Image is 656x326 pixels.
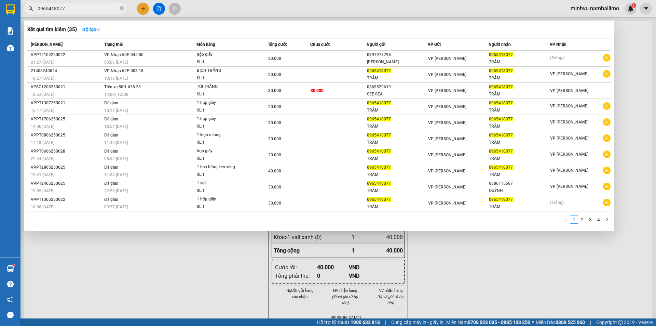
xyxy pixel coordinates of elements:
[550,88,588,93] span: VP [PERSON_NAME]
[489,91,549,98] div: TRÂM
[7,265,14,272] img: warehouse-icon
[31,67,102,75] div: 21408240024
[489,123,549,130] div: TRÂM
[31,164,102,171] div: VPPT2805250025
[104,140,128,145] span: 11:40 [DATE]
[367,187,427,194] div: TRÂM
[120,5,124,12] span: close-circle
[197,58,248,66] div: SL: 1
[268,201,281,206] span: 30.000
[489,133,513,138] span: 0965418077
[603,216,611,224] button: right
[367,42,385,47] span: Người gửi
[489,139,549,146] div: TRÂM
[603,151,611,158] span: plus-circle
[594,216,603,224] li: 4
[603,199,611,206] span: plus-circle
[489,180,549,187] div: 0886115567
[367,101,391,105] span: 0965418077
[268,153,281,157] span: 20.000
[13,264,15,266] sup: 1
[197,91,248,98] div: SL: 1
[31,51,102,58] div: VPPT2104250022
[31,60,54,65] span: 21:27 [DATE]
[603,216,611,224] li: Next Page
[603,183,611,190] span: plus-circle
[268,185,281,190] span: 30.000
[31,172,54,177] span: 19:41 [DATE]
[104,133,118,138] span: Đã giao
[65,22,120,30] div: [PERSON_NAME]
[489,155,549,162] div: TRÂM
[31,148,102,155] div: VPPT0606250028
[31,76,54,81] span: 18:27 [DATE]
[603,118,611,126] span: plus-circle
[550,168,588,173] span: VP [PERSON_NAME]
[550,200,564,205] span: (Trống)
[7,296,14,303] span: notification
[603,134,611,142] span: plus-circle
[550,71,588,76] span: VP [PERSON_NAME]
[367,203,427,210] div: TRÂM
[31,83,102,91] div: VPSG1208250021
[197,171,248,179] div: SL: 1
[104,149,118,154] span: Đã giao
[31,132,102,139] div: VPPT0806250025
[489,84,513,89] span: 0965418077
[428,88,466,93] span: VP [PERSON_NAME]
[428,42,441,47] span: VP Gửi
[367,197,391,202] span: 0965418077
[27,26,77,33] h3: Kết quả tìm kiếm ( 35 )
[104,92,128,97] span: 14:00 - 12/08
[562,216,570,224] button: left
[31,42,63,47] span: [PERSON_NAME]
[197,75,248,82] div: SL: 1
[82,27,101,32] strong: Bộ lọc
[31,108,54,113] span: 16:17 [DATE]
[65,6,120,22] div: VP [PERSON_NAME]
[6,4,15,15] img: logo-vxr
[197,164,248,171] div: 1 bao băng keo vàng
[603,54,611,62] span: plus-circle
[367,171,427,178] div: TRÂM
[7,281,14,287] span: question-circle
[197,139,248,146] div: SL: 1
[578,216,586,224] li: 2
[104,76,128,81] span: 10:10 [DATE]
[367,107,427,114] div: TRÂM
[603,70,611,78] span: plus-circle
[550,152,588,157] span: VP [PERSON_NAME]
[603,102,611,110] span: plus-circle
[31,100,102,107] div: VPPT1307250021
[489,117,513,121] span: 0965418077
[428,120,466,125] span: VP [PERSON_NAME]
[104,124,128,129] span: 18:57 [DATE]
[586,216,594,224] li: 3
[6,6,16,14] span: Gửi:
[489,171,549,178] div: TRÂM
[367,58,427,66] div: [PERSON_NAME]
[268,169,281,173] span: 40.000
[104,108,128,113] span: 10:11 [DATE]
[268,42,287,47] span: Tổng cước
[77,24,106,35] button: Bộ lọcdown
[104,101,118,105] span: Đã giao
[31,205,54,209] span: 18:06 [DATE]
[595,216,602,223] a: 4
[197,99,248,107] div: 1 hộp giấy
[489,52,513,57] span: 0965418077
[605,217,609,221] span: right
[367,117,391,121] span: 0965418077
[31,140,54,145] span: 17:18 [DATE]
[428,185,466,190] span: VP [PERSON_NAME]
[6,6,60,22] div: VP [PERSON_NAME]
[367,165,391,170] span: 0965418077
[367,149,391,154] span: 0965418077
[104,60,128,65] span: 05:06 [DATE]
[489,203,549,210] div: TRÂM
[65,6,82,14] span: Nhận:
[489,187,549,194] div: QUỲNH
[5,45,16,52] span: CR :
[31,124,54,129] span: 14:00 [DATE]
[570,216,578,223] a: 1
